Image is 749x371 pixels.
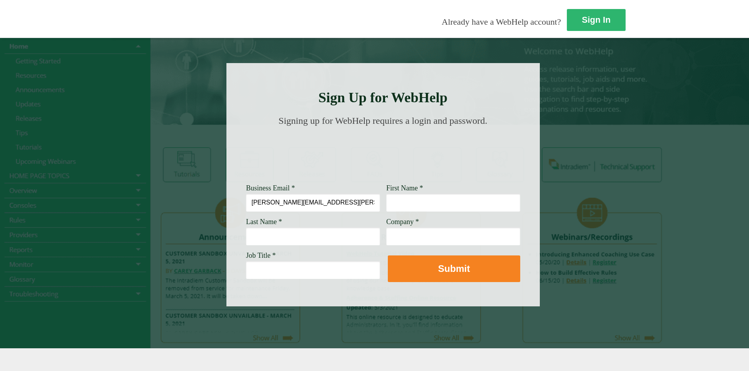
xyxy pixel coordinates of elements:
[386,218,419,226] span: Company *
[318,90,448,105] strong: Sign Up for WebHelp
[438,263,470,274] strong: Submit
[582,15,610,25] strong: Sign In
[386,184,423,192] span: First Name *
[246,252,276,259] span: Job Title *
[251,134,516,173] img: Need Credentials? Sign up below. Have Credentials? Use the sign-in button.
[567,9,626,31] a: Sign In
[279,116,487,126] span: Signing up for WebHelp requires a login and password.
[442,17,561,27] span: Already have a WebHelp account?
[246,218,282,226] span: Last Name *
[246,184,295,192] span: Business Email *
[388,255,520,282] button: Submit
